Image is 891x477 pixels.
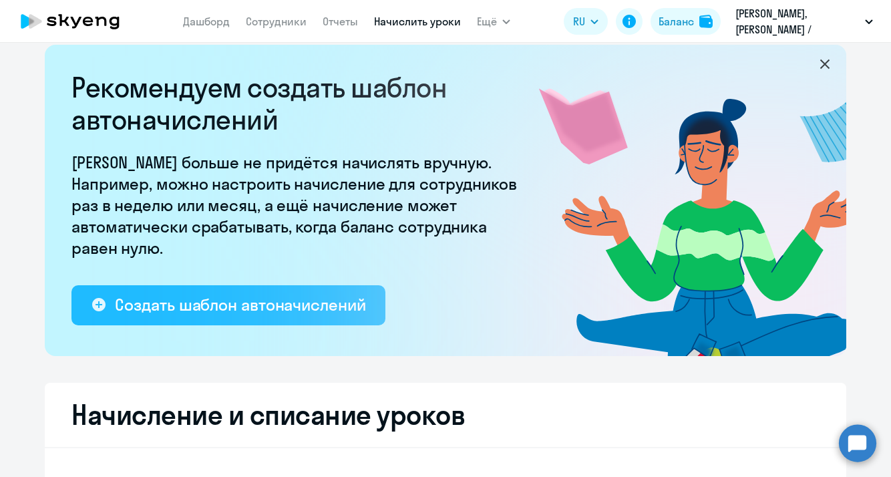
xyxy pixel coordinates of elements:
a: Дашборд [183,15,230,28]
h2: Рекомендуем создать шаблон автоначислений [71,71,526,136]
button: [PERSON_NAME], [PERSON_NAME] / YouHodler [729,5,880,37]
div: Баланс [659,13,694,29]
span: Ещё [477,13,497,29]
button: Ещё [477,8,510,35]
p: [PERSON_NAME], [PERSON_NAME] / YouHodler [735,5,860,37]
a: Отчеты [323,15,358,28]
a: Начислить уроки [374,15,461,28]
img: balance [699,15,713,28]
button: Балансbalance [651,8,721,35]
h2: Начисление и списание уроков [71,399,820,431]
button: Создать шаблон автоначислений [71,285,385,325]
button: RU [564,8,608,35]
span: RU [573,13,585,29]
div: Создать шаблон автоначислений [115,294,365,315]
a: Сотрудники [246,15,307,28]
p: [PERSON_NAME] больше не придётся начислять вручную. Например, можно настроить начисление для сотр... [71,152,526,259]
